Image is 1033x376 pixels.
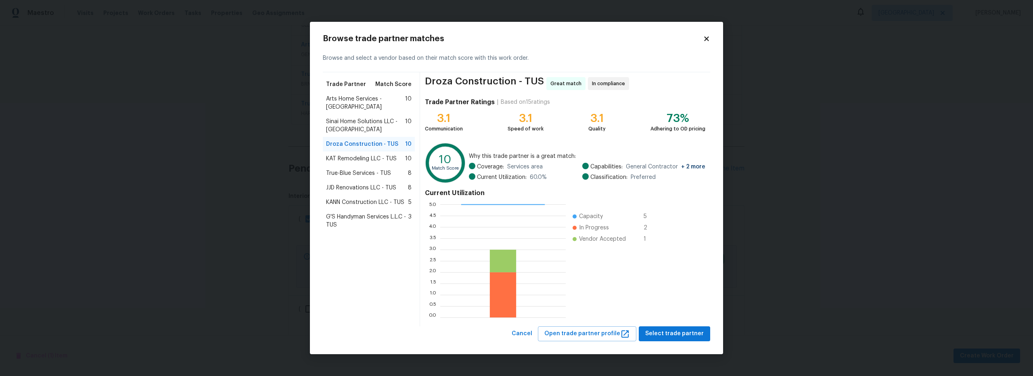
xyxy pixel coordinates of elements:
h4: Current Utilization [425,189,705,197]
span: Capabilities: [590,163,623,171]
span: In compliance [592,80,628,88]
span: G'S Handyman Services L.L.C - TUS [326,213,408,229]
span: Match Score [375,80,412,88]
div: Communication [425,125,463,133]
span: Trade Partner [326,80,366,88]
div: 3.1 [588,114,606,122]
span: JJD Renovations LLC - TUS [326,184,396,192]
text: 2.5 [429,258,436,263]
span: Cancel [512,329,532,339]
span: 5 [644,212,657,221]
span: 2 [644,224,657,232]
text: 5.0 [429,202,436,207]
span: Current Utilization: [477,173,527,181]
button: Open trade partner profile [538,326,636,341]
div: Quality [588,125,606,133]
button: Cancel [508,326,535,341]
div: Browse and select a vendor based on their match score with this work order. [323,44,710,72]
span: True-Blue Services - TUS [326,169,391,177]
span: General Contractor [626,163,705,171]
text: 2.0 [429,270,436,275]
span: Services area [507,163,543,171]
div: 73% [650,114,705,122]
div: 3.1 [425,114,463,122]
span: Capacity [579,212,603,221]
text: 0.5 [429,304,436,309]
text: 0.0 [429,315,436,320]
span: Preferred [631,173,656,181]
span: + 2 more [681,164,705,170]
h2: Browse trade partner matches [323,35,703,43]
text: 10 [439,154,452,165]
text: 1.0 [430,292,436,297]
text: 4.5 [429,213,436,218]
span: 10 [405,118,412,134]
span: 60.0 % [530,173,547,181]
span: Select trade partner [645,329,704,339]
span: Arts Home Services - [GEOGRAPHIC_DATA] [326,95,405,111]
span: 10 [405,140,412,148]
span: In Progress [579,224,609,232]
span: 8 [408,169,412,177]
span: Great match [550,80,585,88]
span: KAT Remodeling LLC - TUS [326,155,397,163]
div: Speed of work [508,125,544,133]
span: Open trade partner profile [544,329,630,339]
text: Match Score [432,166,459,171]
span: 10 [405,95,412,111]
div: 3.1 [508,114,544,122]
span: 8 [408,184,412,192]
span: Coverage: [477,163,504,171]
span: Why this trade partner is a great match: [469,152,705,160]
h4: Trade Partner Ratings [425,98,495,106]
div: | [495,98,501,106]
span: 10 [405,155,412,163]
text: 4.0 [429,225,436,229]
text: 3.5 [429,236,436,241]
span: Sinai Home Solutions LLC - [GEOGRAPHIC_DATA] [326,118,405,134]
div: Based on 15 ratings [501,98,550,106]
span: KANN Construction LLC - TUS [326,198,404,206]
span: Droza Construction - TUS [425,77,544,90]
text: 1.5 [430,281,436,286]
button: Select trade partner [639,326,710,341]
span: 1 [644,235,657,243]
span: 3 [408,213,412,229]
text: 3.0 [429,247,436,252]
span: 5 [408,198,412,206]
span: Droza Construction - TUS [326,140,398,148]
span: Vendor Accepted [579,235,626,243]
div: Adhering to OD pricing [650,125,705,133]
span: Classification: [590,173,627,181]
